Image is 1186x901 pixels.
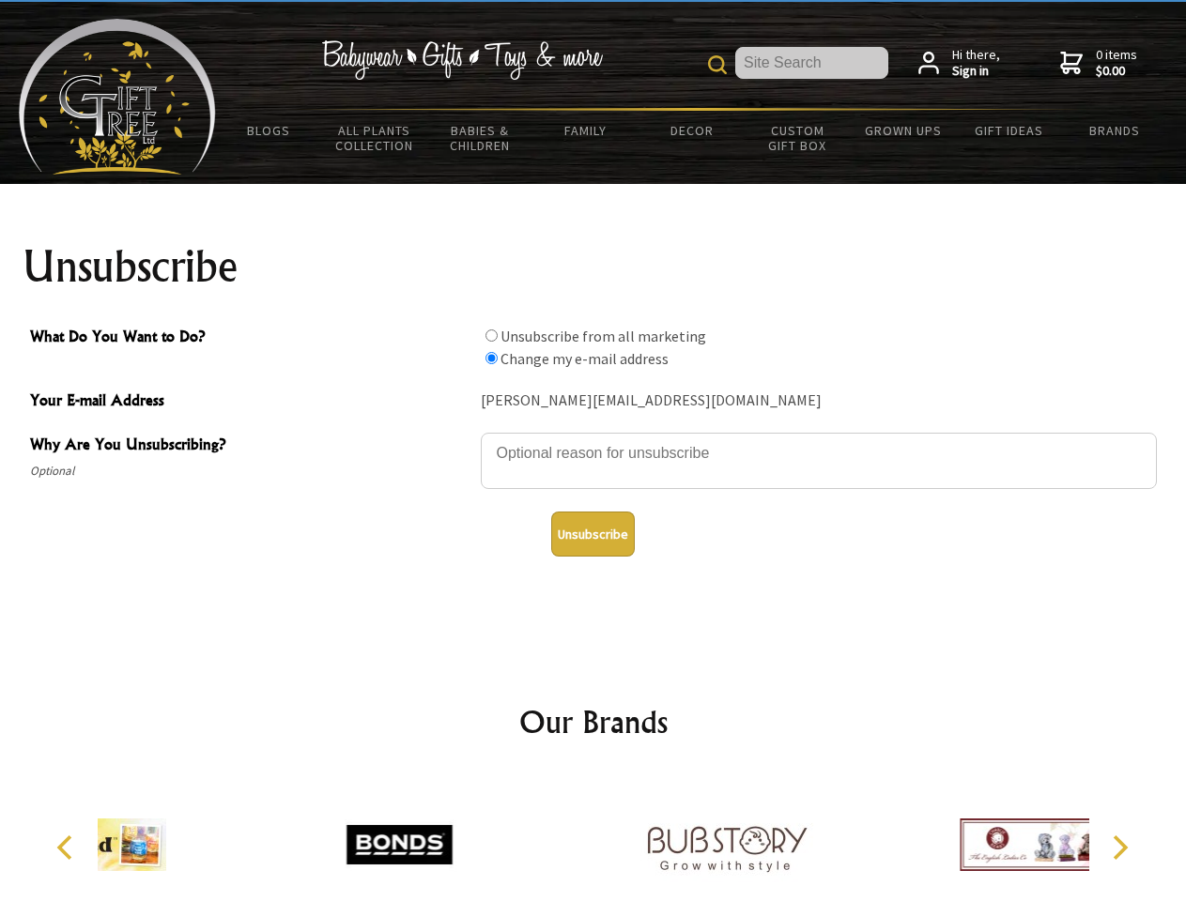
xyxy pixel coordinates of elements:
span: Optional [30,460,471,482]
img: product search [708,55,727,74]
img: Babyware - Gifts - Toys and more... [19,19,216,175]
div: [PERSON_NAME][EMAIL_ADDRESS][DOMAIN_NAME] [481,387,1157,416]
input: What Do You Want to Do? [485,329,498,342]
a: All Plants Collection [322,111,428,165]
span: Why Are You Unsubscribing? [30,433,471,460]
a: Custom Gift Box [745,111,851,165]
a: Brands [1062,111,1168,150]
button: Unsubscribe [551,512,635,557]
button: Previous [47,827,88,868]
button: Next [1099,827,1140,868]
label: Change my e-mail address [501,349,669,368]
span: Hi there, [952,47,1000,80]
a: 0 items$0.00 [1060,47,1137,80]
span: 0 items [1096,46,1137,80]
input: Site Search [735,47,888,79]
input: What Do You Want to Do? [485,352,498,364]
span: What Do You Want to Do? [30,325,471,352]
textarea: Why Are You Unsubscribing? [481,433,1157,489]
a: Decor [639,111,745,150]
label: Unsubscribe from all marketing [501,327,706,345]
h2: Our Brands [38,699,1149,744]
a: Gift Ideas [956,111,1062,150]
strong: $0.00 [1096,63,1137,80]
img: Babywear - Gifts - Toys & more [321,40,603,80]
span: Your E-mail Address [30,389,471,416]
a: Hi there,Sign in [918,47,1000,80]
strong: Sign in [952,63,1000,80]
a: Babies & Children [427,111,533,165]
h1: Unsubscribe [23,244,1164,289]
a: BLOGS [216,111,322,150]
a: Family [533,111,639,150]
a: Grown Ups [850,111,956,150]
